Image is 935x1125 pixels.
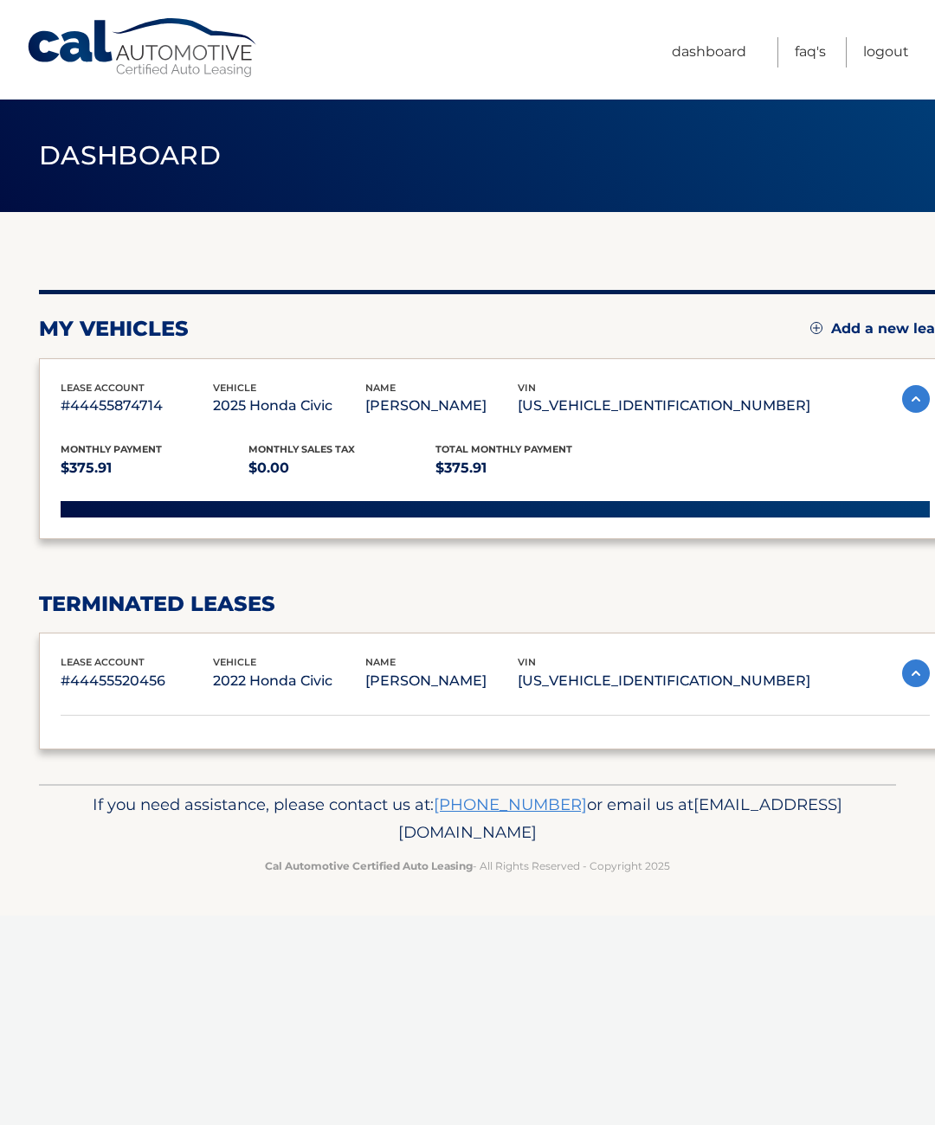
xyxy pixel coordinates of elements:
[902,385,930,413] img: accordion-active.svg
[213,669,365,693] p: 2022 Honda Civic
[65,857,870,875] p: - All Rights Reserved - Copyright 2025
[61,723,930,753] p: Select an option below:
[213,394,365,418] p: 2025 Honda Civic
[518,656,536,668] span: vin
[248,456,436,480] p: $0.00
[365,394,518,418] p: [PERSON_NAME]
[902,659,930,687] img: accordion-active.svg
[265,859,473,872] strong: Cal Automotive Certified Auto Leasing
[39,316,189,342] h2: my vehicles
[435,456,623,480] p: $375.91
[248,443,355,455] span: Monthly sales Tax
[213,382,256,394] span: vehicle
[365,656,396,668] span: name
[365,382,396,394] span: name
[61,669,213,693] p: #44455520456
[435,443,572,455] span: Total Monthly Payment
[672,37,746,67] a: Dashboard
[518,382,536,394] span: vin
[61,656,145,668] span: lease account
[26,17,260,79] a: Cal Automotive
[61,382,145,394] span: lease account
[65,791,870,846] p: If you need assistance, please contact us at: or email us at
[810,322,822,334] img: add.svg
[61,443,162,455] span: Monthly Payment
[61,394,213,418] p: #44455874714
[61,456,248,480] p: $375.91
[213,656,256,668] span: vehicle
[795,37,826,67] a: FAQ's
[863,37,909,67] a: Logout
[518,394,810,418] p: [US_VEHICLE_IDENTIFICATION_NUMBER]
[518,669,810,693] p: [US_VEHICLE_IDENTIFICATION_NUMBER]
[365,669,518,693] p: [PERSON_NAME]
[39,139,221,171] span: Dashboard
[434,794,587,814] a: [PHONE_NUMBER]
